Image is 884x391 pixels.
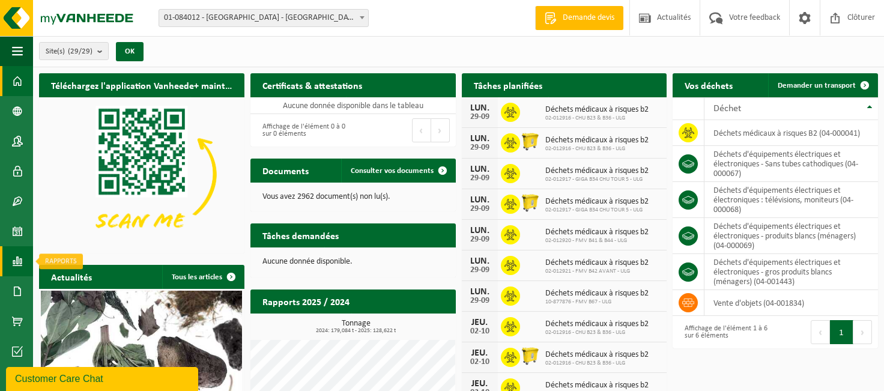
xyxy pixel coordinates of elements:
img: Download de VHEPlus App [39,97,244,251]
div: Affichage de l'élément 0 à 0 sur 0 éléments [256,117,347,144]
td: déchets médicaux à risques B2 (04-000041) [704,120,878,146]
span: 02-012916 - CHU B23 & B36 - ULG [545,360,649,367]
h2: Vos déchets [673,73,745,97]
span: Déchets médicaux à risques b2 [545,350,649,360]
button: Previous [412,118,431,142]
td: déchets d'équipements électriques et électroniques - produits blancs (ménagers) (04-000069) [704,218,878,254]
span: Déchets médicaux à risques b2 [545,289,649,299]
div: LUN. [468,134,492,144]
span: 02-012916 - CHU B23 & B36 - ULG [545,145,649,153]
h2: Téléchargez l'application Vanheede+ maintenant! [39,73,244,97]
h2: Rapports 2025 / 2024 [250,289,362,313]
h3: Tonnage [256,320,456,334]
a: Consulter les rapports [351,313,455,337]
div: JEU. [468,348,492,358]
span: Déchets médicaux à risques b2 [545,228,649,237]
span: 2024: 179,084 t - 2025: 128,622 t [256,328,456,334]
count: (29/29) [68,47,92,55]
span: Déchets médicaux à risques b2 [545,166,649,176]
td: vente d'objets (04-001834) [704,290,878,316]
button: Site(s)(29/29) [39,42,109,60]
div: Affichage de l'élément 1 à 6 sur 6 éléments [679,319,769,345]
span: 02-012917 - GIGA B34 CHU TOUR 5 - ULG [545,176,649,183]
div: 29-09 [468,297,492,305]
h2: Tâches demandées [250,223,351,247]
span: 02-012921 - FMV B42 AVANT - ULG [545,268,649,275]
p: Vous avez 2962 document(s) non lu(s). [262,193,444,201]
div: 29-09 [468,266,492,274]
span: 02-012916 - CHU B23 & B36 - ULG [545,115,649,122]
img: WB-0770-HPE-YW-14 [520,193,540,213]
span: 10-877876 - FMV B67 - ULG [545,299,649,306]
button: OK [116,42,144,61]
td: déchets d'équipements électriques et électroniques : télévisions, moniteurs (04-000068) [704,182,878,218]
div: LUN. [468,256,492,266]
td: déchets d'équipements électriques et électroniques - Sans tubes cathodiques (04-000067) [704,146,878,182]
div: LUN. [468,226,492,235]
span: 02-012917 - GIGA B34 CHU TOUR 5 - ULG [545,207,649,214]
span: Consulter vos documents [351,167,434,175]
span: Déchet [713,104,741,114]
div: 29-09 [468,174,492,183]
img: WB-0770-HPE-YW-14 [520,346,540,366]
div: JEU. [468,379,492,389]
button: Next [853,320,872,344]
span: Déchets médicaux à risques b2 [545,320,649,329]
h2: Documents [250,159,321,182]
div: JEU. [468,318,492,327]
div: LUN. [468,287,492,297]
span: 01-084012 - UNIVERSITE DE LIÈGE - ULG - LIÈGE [159,9,369,27]
p: Aucune donnée disponible. [262,258,444,266]
div: 02-10 [468,358,492,366]
span: 01-084012 - UNIVERSITE DE LIÈGE - ULG - LIÈGE [159,10,368,26]
div: LUN. [468,165,492,174]
span: Déchets médicaux à risques b2 [545,197,649,207]
button: 1 [830,320,853,344]
span: Déchets médicaux à risques b2 [545,105,649,115]
img: WB-0770-HPE-YW-14 [520,132,540,152]
div: 29-09 [468,205,492,213]
span: Site(s) [46,43,92,61]
span: 02-012920 - FMV B41 & B44 - ULG [545,237,649,244]
span: 02-012916 - CHU B23 & B36 - ULG [545,329,649,336]
div: 29-09 [468,113,492,121]
span: Déchets médicaux à risques b2 [545,136,649,145]
td: déchets d'équipements électriques et électroniques - gros produits blancs (ménagers) (04-001443) [704,254,878,290]
h2: Actualités [39,265,104,288]
a: Tous les articles [162,265,243,289]
span: Déchets médicaux à risques b2 [545,381,649,390]
a: Consulter vos documents [341,159,455,183]
iframe: chat widget [6,365,201,391]
div: LUN. [468,195,492,205]
div: LUN. [468,103,492,113]
button: Next [431,118,450,142]
span: Demander un transport [778,82,856,89]
a: Demander un transport [768,73,877,97]
a: Demande devis [535,6,623,30]
h2: Certificats & attestations [250,73,374,97]
span: Demande devis [560,12,617,24]
div: 29-09 [468,235,492,244]
span: Déchets médicaux à risques b2 [545,258,649,268]
td: Aucune donnée disponible dans le tableau [250,97,456,114]
div: 29-09 [468,144,492,152]
h2: Tâches planifiées [462,73,554,97]
div: 02-10 [468,327,492,336]
button: Previous [811,320,830,344]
